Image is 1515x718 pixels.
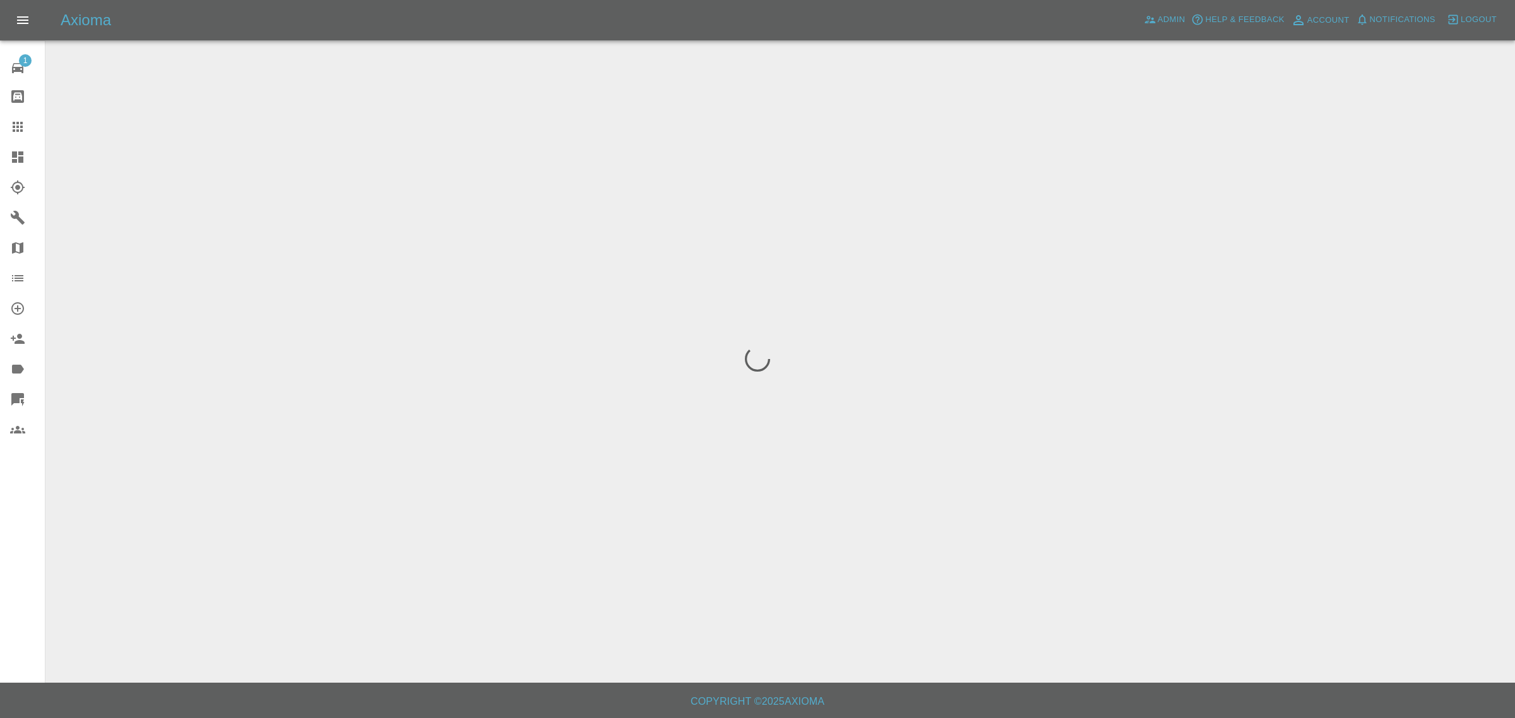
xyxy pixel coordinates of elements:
[1461,13,1497,27] span: Logout
[1370,13,1435,27] span: Notifications
[1444,10,1500,30] button: Logout
[1141,10,1189,30] a: Admin
[10,693,1505,710] h6: Copyright © 2025 Axioma
[8,5,38,35] button: Open drawer
[1158,13,1185,27] span: Admin
[1205,13,1284,27] span: Help & Feedback
[1353,10,1439,30] button: Notifications
[19,54,32,67] span: 1
[1307,13,1350,28] span: Account
[1288,10,1353,30] a: Account
[61,10,111,30] h5: Axioma
[1188,10,1287,30] button: Help & Feedback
